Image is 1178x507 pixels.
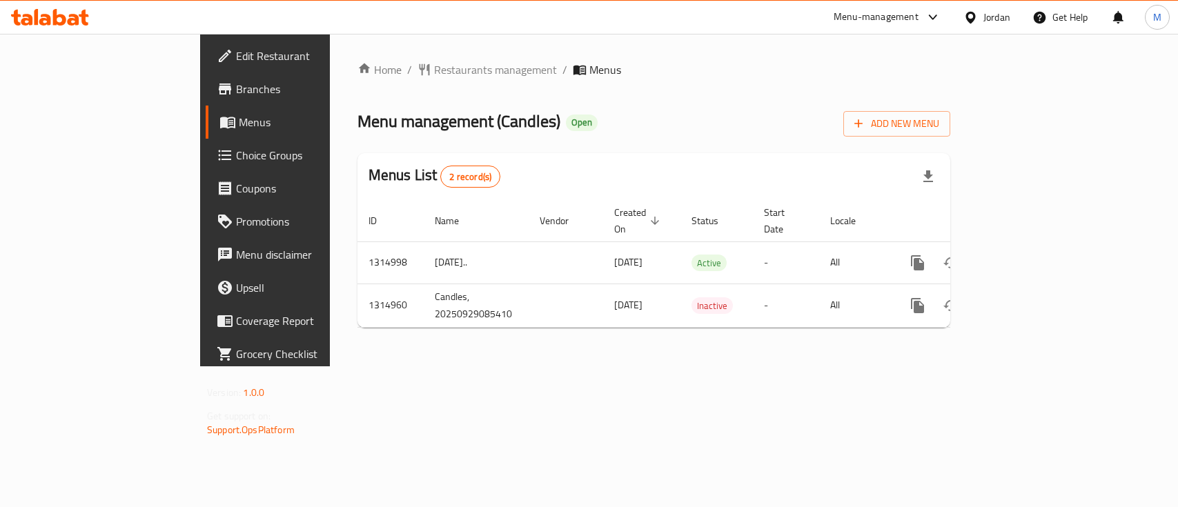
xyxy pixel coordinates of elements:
span: Name [435,212,477,229]
span: M [1153,10,1161,25]
td: - [753,284,819,327]
td: Candles, 20250929085410 [424,284,529,327]
span: Get support on: [207,407,271,425]
span: 2 record(s) [441,170,500,183]
button: more [901,289,934,322]
li: / [562,61,567,78]
th: Actions [890,200,1045,242]
span: Open [566,117,598,128]
span: Start Date [764,204,803,237]
a: Support.OpsPlatform [207,421,295,439]
td: All [819,284,890,327]
span: Menu management ( Candles ) [357,106,560,137]
a: Menu disclaimer [206,238,397,271]
td: - [753,241,819,284]
div: Export file [912,160,945,193]
a: Restaurants management [418,61,557,78]
span: Edit Restaurant [236,48,386,64]
span: Locale [830,212,874,229]
td: [DATE].. [424,241,529,284]
div: Inactive [691,297,733,314]
a: Promotions [206,205,397,238]
div: Menu-management [834,9,919,26]
span: Active [691,255,727,271]
a: Edit Restaurant [206,39,397,72]
span: Menus [589,61,621,78]
a: Upsell [206,271,397,304]
li: / [407,61,412,78]
button: Add New Menu [843,111,950,137]
div: Open [566,115,598,131]
span: Branches [236,81,386,97]
span: Promotions [236,213,386,230]
td: All [819,241,890,284]
a: Coupons [206,172,397,205]
span: Status [691,212,736,229]
table: enhanced table [357,200,1045,328]
span: ID [369,212,395,229]
div: Total records count [440,166,500,188]
span: Add New Menu [854,115,939,132]
span: Menus [239,114,386,130]
a: Branches [206,72,397,106]
span: [DATE] [614,296,642,314]
span: Coupons [236,180,386,197]
span: Inactive [691,298,733,314]
a: Grocery Checklist [206,337,397,370]
span: Coverage Report [236,312,386,329]
a: Menus [206,106,397,139]
a: Coverage Report [206,304,397,337]
button: Change Status [934,289,968,322]
div: Jordan [983,10,1010,25]
span: Menu disclaimer [236,246,386,263]
a: Choice Groups [206,139,397,172]
button: more [901,246,934,279]
span: Grocery Checklist [236,346,386,362]
nav: breadcrumb [357,61,950,78]
button: Change Status [934,246,968,279]
span: 1.0.0 [243,384,264,401]
span: Vendor [540,212,587,229]
span: Created On [614,204,664,237]
span: Version: [207,384,241,401]
span: Restaurants management [434,61,557,78]
span: [DATE] [614,253,642,271]
span: Upsell [236,279,386,296]
span: Choice Groups [236,147,386,163]
h2: Menus List [369,165,500,188]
